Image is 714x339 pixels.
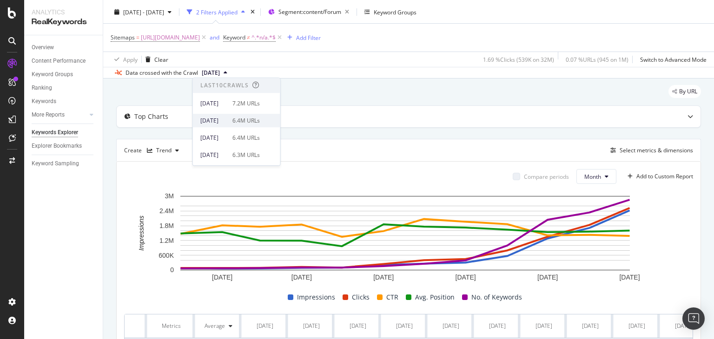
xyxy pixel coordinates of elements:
div: [DATE] [200,134,227,142]
button: and [210,33,219,42]
div: Keyword Sampling [32,159,79,169]
text: Impressions [138,216,145,251]
div: Open Intercom Messenger [682,307,705,330]
div: Select metrics & dimensions [620,146,693,154]
span: ≠ [247,33,250,41]
span: 2025 Apr. 7th [202,69,220,77]
a: Explorer Bookmarks [32,141,96,151]
div: Clear [154,56,168,64]
a: Overview [32,43,96,52]
div: Compare periods [524,173,569,181]
a: Keyword Sampling [32,159,96,169]
div: Average [205,322,225,330]
span: CTR [386,292,398,303]
span: Avg. Position [415,292,455,303]
button: [DATE] - [DATE] [111,5,175,20]
span: [DATE] - [DATE] [123,8,164,16]
div: Top Charts [134,112,168,121]
div: times [249,7,257,17]
text: [DATE] [537,274,558,281]
span: No. of Keywords [471,292,522,303]
a: Content Performance [32,56,96,66]
div: Keywords [32,97,56,106]
a: Ranking [32,83,96,93]
button: 2 Filters Applied [183,5,249,20]
button: Select metrics & dimensions [607,145,693,156]
div: [DATE] [675,322,692,330]
button: Clear [142,52,168,67]
div: 6.4M URLs [232,117,260,125]
div: Add Filter [296,34,321,42]
div: [DATE] [443,322,459,330]
text: [DATE] [456,274,476,281]
div: Add to Custom Report [636,174,693,179]
text: [DATE] [619,274,640,281]
a: Keyword Groups [32,70,96,79]
div: Create [124,143,183,158]
div: Metrics [155,322,187,330]
button: Trend [143,143,183,158]
text: [DATE] [373,274,394,281]
text: 1.2M [159,237,174,244]
button: [DATE] [198,67,231,78]
div: Analytics [32,7,95,17]
div: [DATE] [489,322,506,330]
div: [DATE] [535,322,552,330]
span: Impressions [297,292,335,303]
svg: A chart. [124,191,686,284]
div: [DATE] [628,322,645,330]
div: 6.4M URLs [232,134,260,142]
text: 2.4M [159,207,174,215]
div: [DATE] [200,151,227,159]
text: 0 [170,267,174,274]
div: 0.07 % URLs ( 945 on 1M ) [566,56,628,64]
div: 6.3M URLs [232,151,260,159]
a: More Reports [32,110,87,120]
div: Last 10 Crawls [200,82,249,90]
div: Overview [32,43,54,52]
span: Keyword [223,33,245,41]
div: Switch to Advanced Mode [640,56,707,64]
span: Segment: content/Forum [278,8,341,16]
button: Add Filter [284,32,321,43]
span: Sitemaps [111,33,135,41]
div: [DATE] [350,322,366,330]
button: Add to Custom Report [624,169,693,184]
text: 3M [165,193,174,200]
text: [DATE] [291,274,312,281]
div: [DATE] [396,322,413,330]
div: [DATE] [303,322,320,330]
div: Content Performance [32,56,86,66]
a: Keywords [32,97,96,106]
div: 7.2M URLs [232,99,260,108]
div: Explorer Bookmarks [32,141,82,151]
span: By URL [679,89,697,94]
span: Clicks [352,292,370,303]
button: Segment:content/Forum [264,5,353,20]
div: 2 Filters Applied [196,8,238,16]
text: [DATE] [212,274,232,281]
div: Keyword Groups [32,70,73,79]
div: Keywords Explorer [32,128,78,137]
div: and [210,33,219,41]
div: legacy label [668,85,701,98]
text: 1.8M [159,222,174,229]
span: = [136,33,139,41]
button: Month [576,169,616,184]
div: RealKeywords [32,17,95,27]
div: Apply [123,56,138,64]
span: [URL][DOMAIN_NAME] [141,31,200,44]
div: Data crossed with the Crawl [126,69,198,77]
button: Switch to Advanced Mode [636,52,707,67]
div: More Reports [32,110,65,120]
span: Month [584,173,601,181]
div: [DATE] [257,322,273,330]
div: 1.69 % Clicks ( 539K on 32M ) [483,56,554,64]
text: 600K [159,252,174,259]
div: [DATE] [200,99,227,108]
button: Apply [111,52,138,67]
div: [DATE] [200,117,227,125]
a: Keywords Explorer [32,128,96,137]
div: Trend [156,148,172,153]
